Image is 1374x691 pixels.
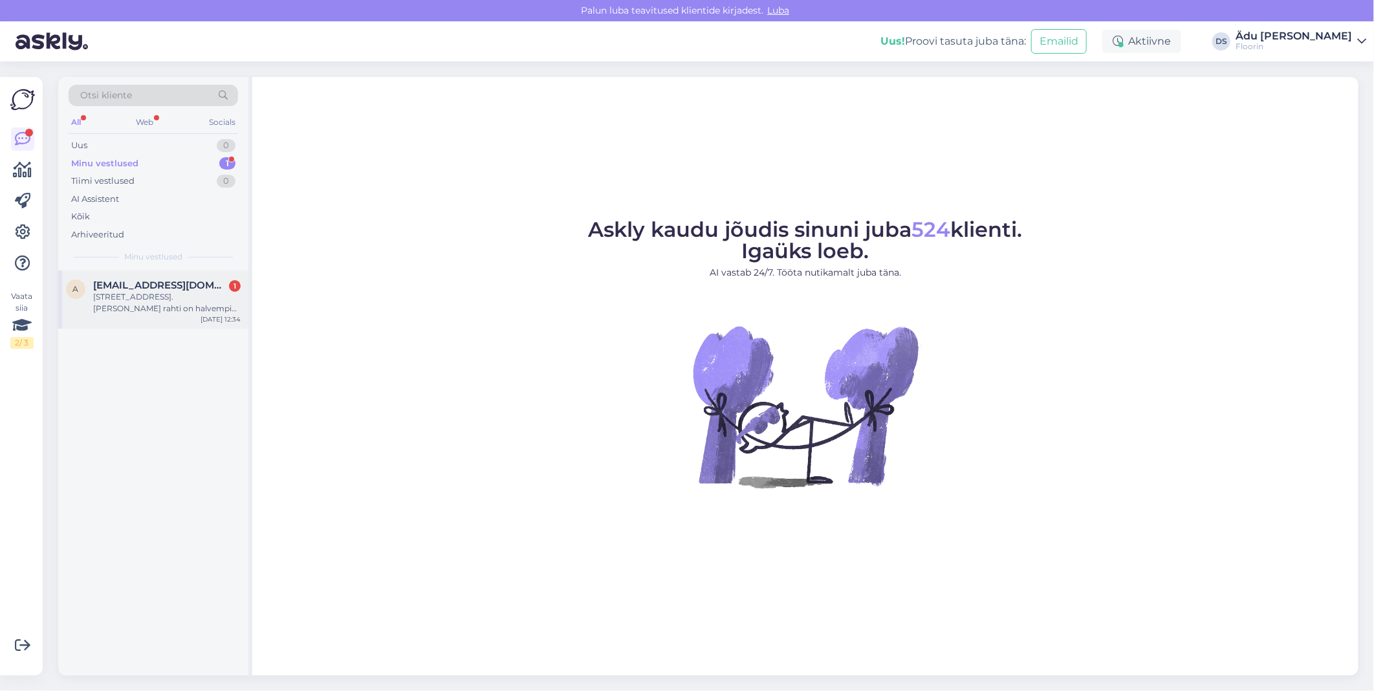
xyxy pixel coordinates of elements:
div: 1 [219,157,235,170]
div: Kõik [71,210,90,223]
div: 2 / 3 [10,337,34,349]
span: a [73,284,79,294]
div: Arhiveeritud [71,228,124,241]
div: Proovi tasuta juba täna: [880,34,1026,49]
span: Otsi kliente [80,89,132,102]
b: Uus! [880,35,905,47]
div: Tiimi vestlused [71,175,135,188]
span: ari.kokko2@gmail.com [93,280,228,291]
div: Web [134,114,157,131]
div: Socials [206,114,238,131]
div: 1 [229,280,241,292]
div: AI Assistent [71,193,119,206]
div: [DATE] 12:34 [201,314,241,324]
div: [STREET_ADDRESS]. [PERSON_NAME] rahti on halvempi yritykseen, niin osoite Pronor Service, [STREET... [93,291,241,314]
div: DS [1212,32,1230,50]
span: Askly kaudu jõudis sinuni juba klienti. Igaüks loeb. [589,217,1023,263]
div: All [69,114,83,131]
img: No Chat active [689,290,922,523]
span: 524 [912,217,951,242]
div: Ädu [PERSON_NAME] [1236,31,1352,41]
div: 0 [217,139,235,152]
span: Minu vestlused [124,251,182,263]
div: Minu vestlused [71,157,138,170]
div: Aktiivne [1102,30,1181,53]
span: Luba [763,5,793,16]
button: Emailid [1031,29,1087,54]
img: Askly Logo [10,87,35,112]
div: 0 [217,175,235,188]
a: Ädu [PERSON_NAME]Floorin [1236,31,1366,52]
div: Vaata siia [10,291,34,349]
div: Uus [71,139,87,152]
p: AI vastab 24/7. Tööta nutikamalt juba täna. [589,266,1023,280]
div: Floorin [1236,41,1352,52]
